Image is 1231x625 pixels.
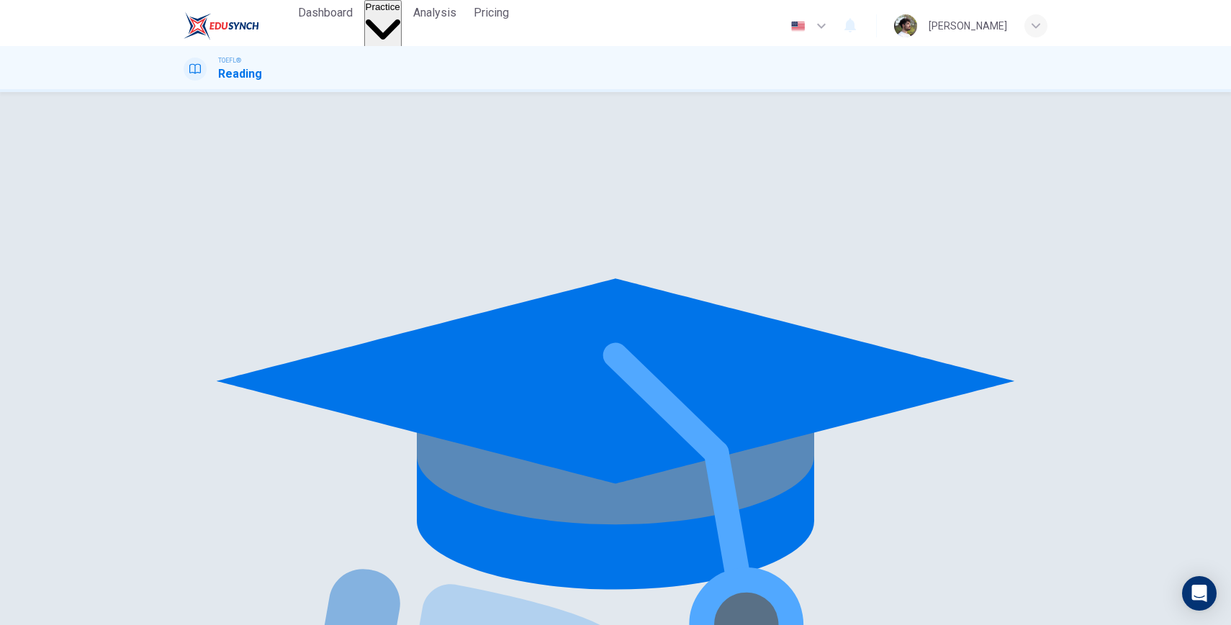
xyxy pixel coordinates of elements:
[929,17,1007,35] div: [PERSON_NAME]
[413,4,456,22] span: Analysis
[298,4,353,22] span: Dashboard
[894,14,917,37] img: Profile picture
[218,65,262,83] h1: Reading
[184,12,259,40] img: EduSynch logo
[184,12,292,40] a: EduSynch logo
[218,55,241,65] span: TOEFL®
[1182,576,1217,611] div: Open Intercom Messenger
[474,4,509,22] span: Pricing
[789,21,807,32] img: en
[366,1,400,12] span: Practice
